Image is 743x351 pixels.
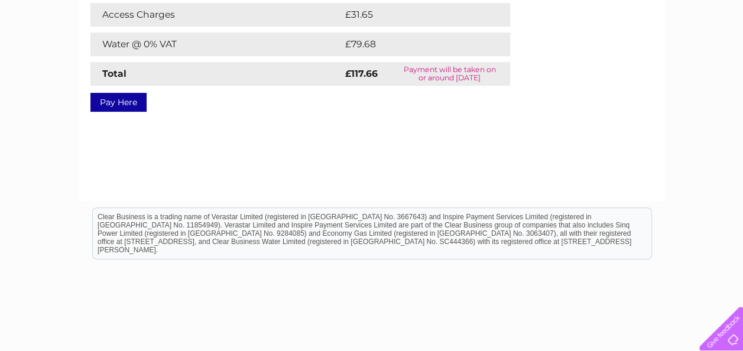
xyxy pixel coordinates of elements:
a: Pay Here [90,93,147,112]
a: 0333 014 3131 [520,6,602,21]
strong: Total [102,68,126,79]
td: Payment will be taken on or around [DATE] [389,62,510,86]
a: Log out [704,50,732,59]
a: Contact [664,50,693,59]
a: Energy [564,50,590,59]
div: Clear Business is a trading name of Verastar Limited (registered in [GEOGRAPHIC_DATA] No. 3667643... [93,6,651,57]
a: Blog [640,50,657,59]
strong: £117.66 [345,68,378,79]
td: £31.65 [342,3,485,27]
a: Telecoms [598,50,633,59]
img: logo.png [26,31,86,67]
td: Access Charges [90,3,342,27]
td: Water @ 0% VAT [90,32,342,56]
td: £79.68 [342,32,487,56]
a: Water [535,50,557,59]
